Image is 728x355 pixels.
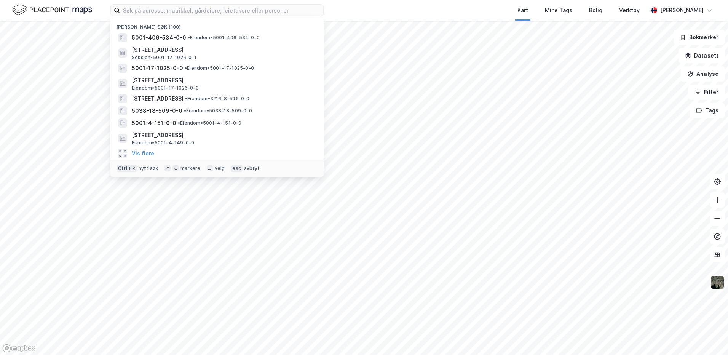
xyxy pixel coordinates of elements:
div: Kontrollprogram for chat [690,318,728,355]
span: Eiendom • 5001-4-151-0-0 [178,120,242,126]
div: Bolig [589,6,602,15]
span: Eiendom • 3216-8-595-0-0 [185,96,250,102]
span: Eiendom • 5038-18-509-0-0 [184,108,252,114]
div: [PERSON_NAME] [660,6,704,15]
div: Ctrl + k [117,165,137,172]
span: [STREET_ADDRESS] [132,131,315,140]
span: • [184,108,186,114]
span: Eiendom • 5001-17-1026-0-0 [132,85,199,91]
span: • [185,65,187,71]
span: Seksjon • 5001-17-1026-0-1 [132,54,196,61]
span: [STREET_ADDRESS] [132,76,315,85]
div: velg [215,165,225,171]
span: • [178,120,180,126]
button: Bokmerker [674,30,725,45]
button: Filter [688,85,725,100]
div: nytt søk [139,165,159,171]
span: [STREET_ADDRESS] [132,45,315,54]
span: Eiendom • 5001-406-534-0-0 [188,35,260,41]
button: Tags [690,103,725,118]
div: Verktøy [619,6,640,15]
span: 5001-406-534-0-0 [132,33,186,42]
span: • [188,35,190,40]
span: 5001-17-1025-0-0 [132,64,183,73]
button: Datasett [679,48,725,63]
span: 5001-4-151-0-0 [132,118,176,128]
div: markere [180,165,200,171]
img: 9k= [710,275,725,289]
a: Mapbox homepage [2,344,36,353]
iframe: Chat Widget [690,318,728,355]
button: Vis flere [132,149,154,158]
button: Analyse [681,66,725,82]
div: Mine Tags [545,6,572,15]
span: 5038-18-509-0-0 [132,106,182,115]
div: [PERSON_NAME] søk (100) [110,18,324,32]
span: Eiendom • 5001-4-149-0-0 [132,140,194,146]
div: Kart [517,6,528,15]
img: logo.f888ab2527a4732fd821a326f86c7f29.svg [12,3,92,17]
div: avbryt [244,165,260,171]
span: • [185,96,187,101]
span: [STREET_ADDRESS] [132,94,184,103]
span: Eiendom • 5001-17-1025-0-0 [185,65,254,71]
input: Søk på adresse, matrikkel, gårdeiere, leietakere eller personer [120,5,323,16]
div: esc [231,165,243,172]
